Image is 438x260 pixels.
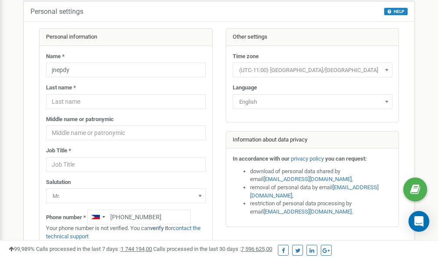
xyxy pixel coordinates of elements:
[233,53,259,61] label: Time zone
[325,155,367,162] strong: you can request:
[153,246,272,252] span: Calls processed in the last 30 days :
[46,188,206,203] span: Mr.
[250,200,392,216] li: restriction of personal data processing by email .
[250,184,392,200] li: removal of personal data by email ,
[88,210,108,224] div: Telephone country code
[236,64,389,76] span: (UTC-11:00) Pacific/Midway
[46,94,206,109] input: Last name
[241,246,272,252] u: 7 596 625,00
[46,224,206,240] p: Your phone number is not verified. You can or
[46,157,206,172] input: Job Title
[46,225,201,240] a: contact the technical support
[226,132,399,149] div: Information about data privacy
[46,125,206,140] input: Middle name or patronymic
[150,225,168,231] a: verify it
[46,115,114,124] label: Middle name or patronymic
[36,246,152,252] span: Calls processed in the last 7 days :
[30,8,83,16] h5: Personal settings
[87,210,191,224] input: +1-800-555-55-55
[263,208,352,215] a: [EMAIL_ADDRESS][DOMAIN_NAME]
[49,190,203,202] span: Mr.
[233,94,392,109] span: English
[384,8,408,15] button: HELP
[263,176,352,182] a: [EMAIL_ADDRESS][DOMAIN_NAME]
[9,246,35,252] span: 99,989%
[46,147,71,155] label: Job Title *
[250,168,392,184] li: download of personal data shared by email ,
[46,84,76,92] label: Last name *
[121,246,152,252] u: 1 744 194,00
[233,63,392,77] span: (UTC-11:00) Pacific/Midway
[40,29,212,46] div: Personal information
[408,211,429,232] div: Open Intercom Messenger
[46,53,65,61] label: Name *
[250,184,379,199] a: [EMAIL_ADDRESS][DOMAIN_NAME]
[291,155,324,162] a: privacy policy
[236,96,389,108] span: English
[46,178,71,187] label: Salutation
[226,29,399,46] div: Other settings
[233,155,290,162] strong: In accordance with our
[46,214,86,222] label: Phone number *
[46,63,206,77] input: Name
[233,84,257,92] label: Language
